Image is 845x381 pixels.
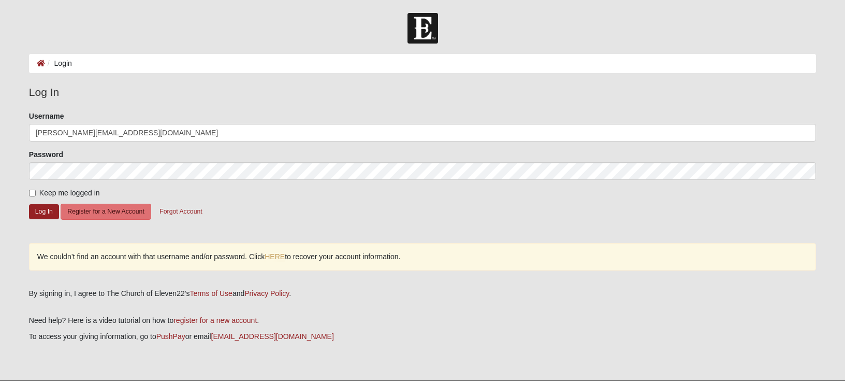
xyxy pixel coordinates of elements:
label: Username [29,111,64,121]
legend: Log In [29,84,816,101]
a: Privacy Policy [244,289,289,298]
button: Log In [29,204,59,219]
div: By signing in, I agree to The Church of Eleven22's and . [29,288,816,299]
button: Forgot Account [153,204,209,220]
img: Church of Eleven22 Logo [407,13,438,44]
a: Terms of Use [190,289,232,298]
li: Login [45,58,72,69]
a: PushPay [156,332,185,341]
label: Password [29,149,63,160]
span: Keep me logged in [39,189,100,197]
div: We couldn’t find an account with that username and/or password. Click to recover your account inf... [29,243,816,271]
p: Need help? Here is a video tutorial on how to . [29,315,816,326]
input: Keep me logged in [29,190,36,196]
a: register for a new account [173,316,257,324]
a: [EMAIL_ADDRESS][DOMAIN_NAME] [211,332,334,341]
button: Register for a New Account [61,204,151,220]
p: To access your giving information, go to or email [29,331,816,342]
a: HERE [265,252,285,261]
